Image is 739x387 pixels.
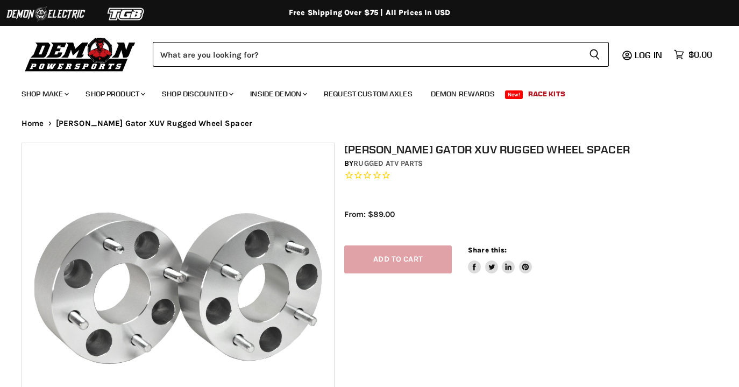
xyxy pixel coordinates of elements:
a: $0.00 [669,47,717,62]
a: Request Custom Axles [316,83,421,105]
span: From: $89.00 [344,209,395,219]
span: Share this: [468,246,507,254]
a: Inside Demon [242,83,314,105]
a: Log in [630,50,669,60]
form: Product [153,42,609,67]
a: Shop Product [77,83,152,105]
h1: [PERSON_NAME] Gator XUV Rugged Wheel Spacer [344,143,727,156]
a: Demon Rewards [423,83,503,105]
button: Search [580,42,609,67]
img: Demon Electric Logo 2 [5,4,86,24]
span: Log in [635,50,662,60]
img: TGB Logo 2 [86,4,167,24]
a: Shop Make [13,83,75,105]
a: Home [22,119,44,128]
aside: Share this: [468,245,532,274]
span: New! [505,90,523,99]
span: $0.00 [688,50,712,60]
a: Rugged ATV Parts [353,159,423,168]
img: Demon Powersports [22,35,139,73]
ul: Main menu [13,79,709,105]
a: Race Kits [520,83,573,105]
span: Rated 0.0 out of 5 stars 0 reviews [344,170,727,181]
span: [PERSON_NAME] Gator XUV Rugged Wheel Spacer [56,119,252,128]
input: Search [153,42,580,67]
div: by [344,158,727,170]
a: Shop Discounted [154,83,240,105]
